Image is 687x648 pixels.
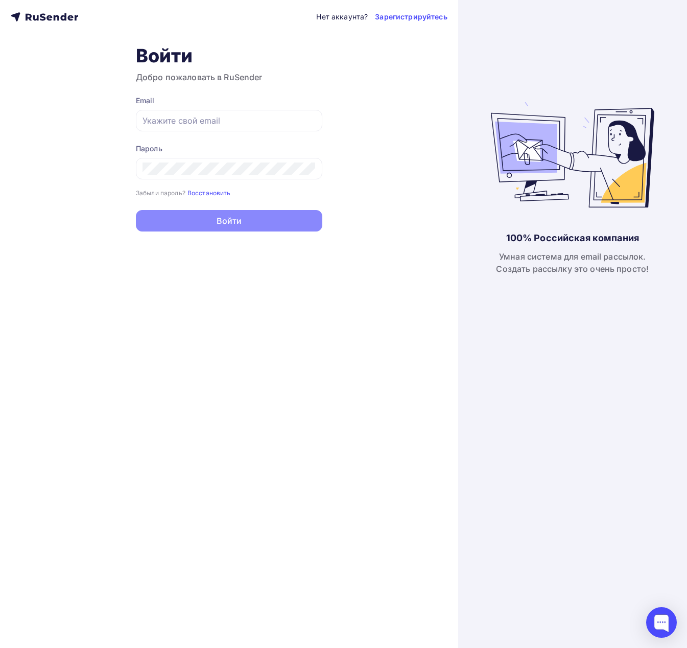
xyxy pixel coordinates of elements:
[316,12,368,22] div: Нет аккаунта?
[136,71,322,83] h3: Добро пожаловать в RuSender
[136,44,322,67] h1: Войти
[187,189,231,197] small: Восстановить
[375,12,447,22] a: Зарегистрируйтесь
[136,96,322,106] div: Email
[136,189,185,197] small: Забыли пароль?
[506,232,639,244] div: 100% Российская компания
[143,114,316,127] input: Укажите свой email
[136,210,322,232] button: Войти
[136,144,322,154] div: Пароль
[496,250,649,275] div: Умная система для email рассылок. Создать рассылку это очень просто!
[187,188,231,197] a: Восстановить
